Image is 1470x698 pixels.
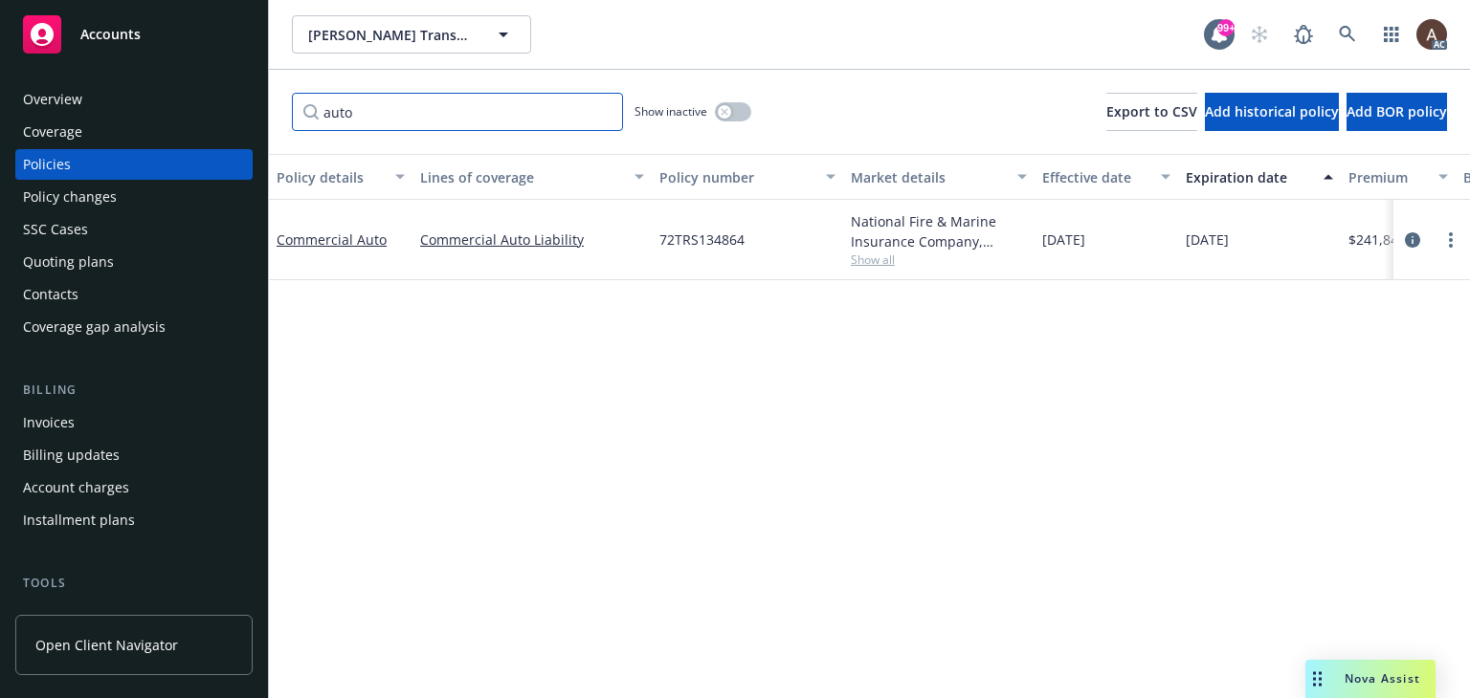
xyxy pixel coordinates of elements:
a: SSC Cases [15,214,253,245]
span: $241,844.00 [1348,229,1425,250]
button: Expiration date [1178,154,1341,200]
a: Report a Bug [1284,15,1323,54]
button: Market details [843,154,1035,200]
a: Switch app [1372,15,1411,54]
a: Search [1328,15,1367,54]
input: Filter by keyword... [292,93,623,131]
button: Add historical policy [1205,93,1339,131]
button: Effective date [1035,154,1178,200]
div: Contacts [23,279,78,310]
a: Invoices [15,407,253,438]
div: Coverage [23,117,82,147]
button: Nova Assist [1305,660,1436,698]
a: Coverage [15,117,253,147]
a: Coverage gap analysis [15,312,253,342]
span: 72TRS134864 [659,229,745,250]
div: Effective date [1042,167,1149,187]
span: Show inactive [635,103,707,120]
div: Expiration date [1186,167,1312,187]
div: Billing [15,381,253,400]
span: Add BOR policy [1347,102,1447,120]
span: Add historical policy [1205,102,1339,120]
div: National Fire & Marine Insurance Company, Berkshire Hathaway Specialty Insurance, Risk Placement ... [851,211,1027,251]
a: more [1439,229,1462,251]
span: [DATE] [1042,229,1085,250]
a: Accounts [15,8,253,61]
button: [PERSON_NAME] Transportation, Inc. [292,15,531,54]
div: SSC Cases [23,214,88,245]
a: Policies [15,149,253,180]
div: Policies [23,149,71,180]
a: Policy changes [15,182,253,212]
button: Premium [1341,154,1456,200]
span: [DATE] [1186,229,1229,250]
a: Quoting plans [15,247,253,277]
div: Premium [1348,167,1427,187]
div: Drag to move [1305,660,1329,698]
button: Policy number [652,154,843,200]
span: Show all [851,251,1027,268]
div: Quoting plans [23,247,114,277]
button: Lines of coverage [412,154,652,200]
span: Nova Assist [1345,670,1420,687]
div: Tools [15,574,253,593]
a: Overview [15,84,253,115]
div: 99+ [1217,19,1235,36]
div: Installment plans [23,505,135,535]
div: Invoices [23,407,75,438]
div: Overview [23,84,82,115]
span: [PERSON_NAME] Transportation, Inc. [308,25,474,45]
img: photo [1416,19,1447,50]
a: Installment plans [15,505,253,535]
div: Market details [851,167,1006,187]
div: Coverage gap analysis [23,312,166,342]
span: Export to CSV [1106,102,1197,120]
a: Start snowing [1240,15,1279,54]
a: circleInformation [1401,229,1424,251]
div: Billing updates [23,440,120,470]
div: Lines of coverage [420,167,623,187]
a: Commercial Auto Liability [420,229,644,250]
button: Add BOR policy [1347,93,1447,131]
a: Contacts [15,279,253,310]
div: Policy changes [23,182,117,212]
a: Commercial Auto [277,230,387,249]
button: Policy details [269,154,412,200]
span: Accounts [80,27,141,42]
div: Policy details [277,167,384,187]
a: Account charges [15,472,253,503]
div: Policy number [659,167,814,187]
button: Export to CSV [1106,93,1197,131]
span: Open Client Navigator [35,635,178,655]
a: Billing updates [15,440,253,470]
div: Account charges [23,472,129,503]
